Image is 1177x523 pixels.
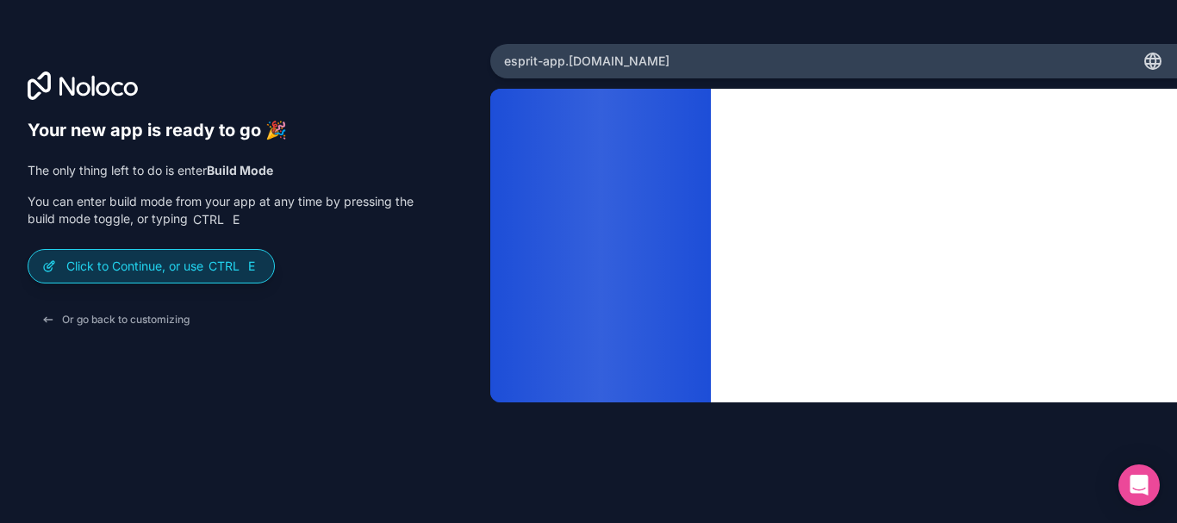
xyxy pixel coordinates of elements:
span: Ctrl [191,212,226,227]
span: E [229,213,243,227]
div: Open Intercom Messenger [1118,464,1160,506]
h6: Your new app is ready to go 🎉 [28,120,414,141]
strong: Build Mode [207,163,273,177]
span: E [245,259,258,273]
span: esprit-app .[DOMAIN_NAME] [504,53,669,70]
span: Ctrl [207,258,241,274]
p: You can enter build mode from your app at any time by pressing the build mode toggle, or typing [28,193,414,228]
p: Click to Continue, or use [66,258,260,275]
button: Or go back to customizing [28,304,203,335]
p: The only thing left to do is enter [28,162,414,179]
